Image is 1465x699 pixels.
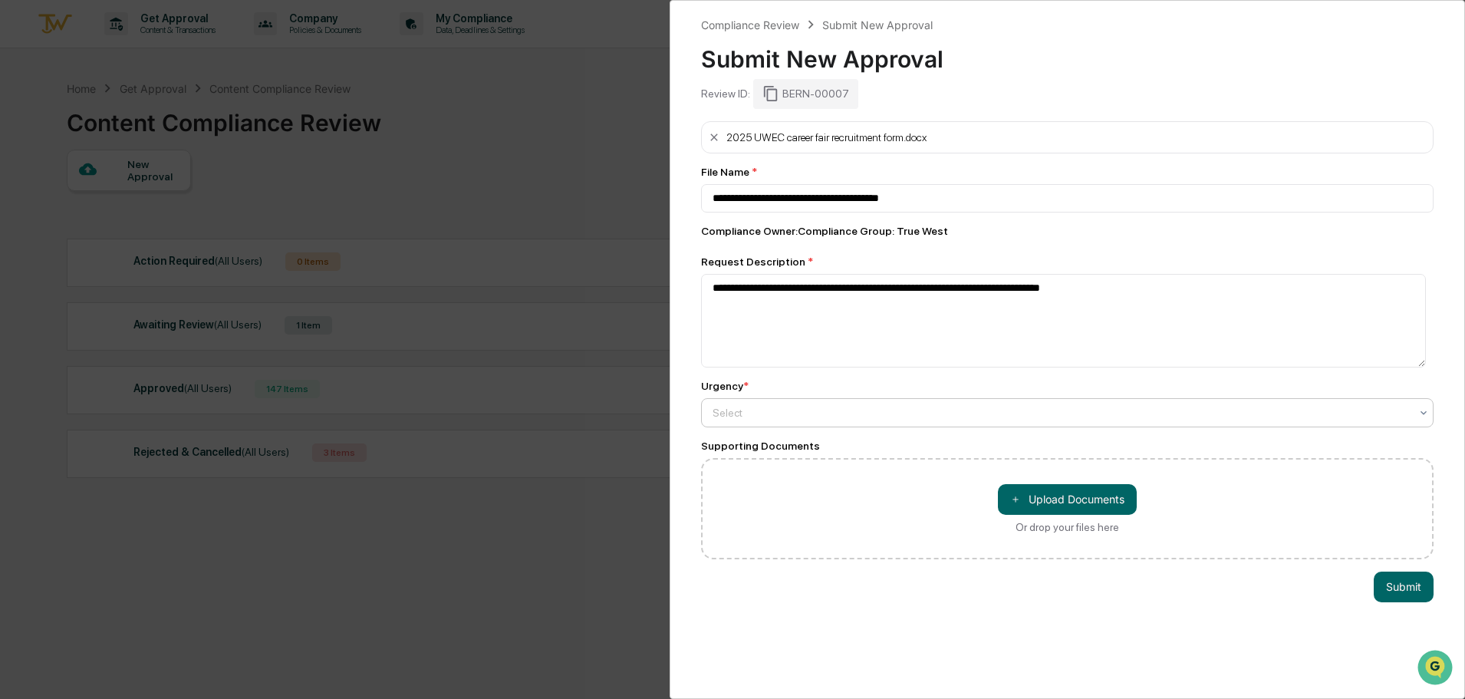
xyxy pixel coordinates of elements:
div: 2025 UWEC career fair recruitment form.docx [726,131,927,143]
div: Start new chat [52,117,252,133]
div: Submit New Approval [822,18,933,31]
a: Powered byPylon [108,259,186,272]
button: Submit [1374,572,1434,602]
div: 🖐️ [15,195,28,207]
div: Request Description [701,256,1434,268]
a: 🖐️Preclearance [9,187,105,215]
div: File Name [701,166,1434,178]
a: 🗄️Attestations [105,187,196,215]
button: Start new chat [261,122,279,140]
iframe: Open customer support [1416,648,1457,690]
div: Compliance Review [701,18,799,31]
div: 🔎 [15,224,28,236]
div: Supporting Documents [701,440,1434,452]
div: We're available if you need us! [52,133,194,145]
a: 🔎Data Lookup [9,216,103,244]
span: ＋ [1010,492,1021,506]
img: 1746055101610-c473b297-6a78-478c-a979-82029cc54cd1 [15,117,43,145]
span: Data Lookup [31,223,97,238]
span: Attestations [127,193,190,209]
button: Or drop your files here [998,484,1137,515]
div: Urgency [701,380,749,392]
div: Compliance Owner : Compliance Group: True West [701,225,1434,237]
p: How can we help? [15,32,279,57]
span: Preclearance [31,193,99,209]
div: Submit New Approval [701,33,1434,73]
span: Pylon [153,260,186,272]
div: Or drop your files here [1016,521,1119,533]
div: BERN-00007 [753,79,858,108]
div: 🗄️ [111,195,123,207]
div: Review ID: [701,87,750,100]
